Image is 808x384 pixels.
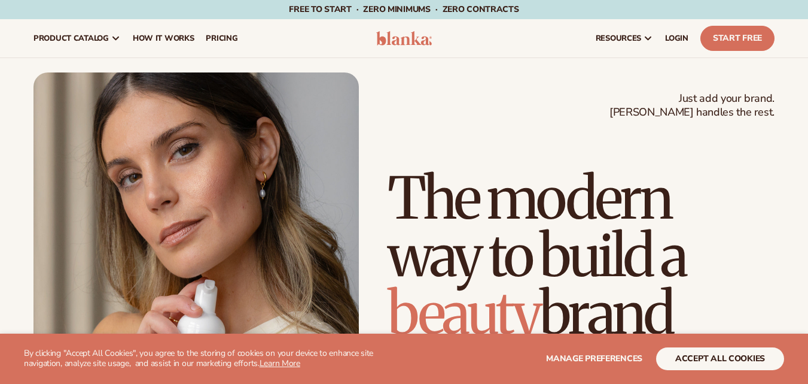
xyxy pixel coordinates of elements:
[546,347,642,370] button: Manage preferences
[656,347,784,370] button: accept all cookies
[546,353,642,364] span: Manage preferences
[24,349,399,369] p: By clicking "Accept All Cookies", you agree to the storing of cookies on your device to enhance s...
[33,34,109,43] span: product catalog
[609,92,775,120] span: Just add your brand. [PERSON_NAME] handles the rest.
[590,19,659,58] a: resources
[289,4,519,15] span: Free to start · ZERO minimums · ZERO contracts
[388,277,539,349] span: beauty
[206,34,237,43] span: pricing
[376,31,432,46] img: logo
[665,34,688,43] span: LOGIN
[260,358,300,369] a: Learn More
[659,19,694,58] a: LOGIN
[200,19,243,58] a: pricing
[596,34,641,43] span: resources
[127,19,200,58] a: How It Works
[28,19,127,58] a: product catalog
[133,34,194,43] span: How It Works
[700,26,775,51] a: Start Free
[388,170,775,342] h1: The modern way to build a brand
